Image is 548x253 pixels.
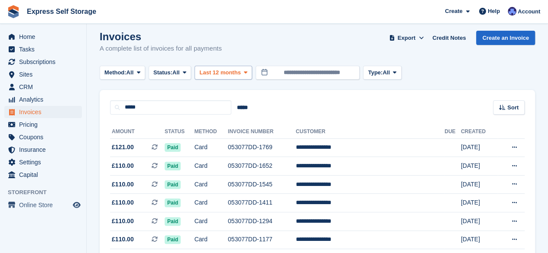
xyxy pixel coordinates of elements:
[228,138,296,157] td: 053077DD-1769
[23,4,100,19] a: Express Self Storage
[165,143,181,152] span: Paid
[165,235,181,244] span: Paid
[368,68,383,77] span: Type:
[461,212,498,231] td: [DATE]
[19,106,71,118] span: Invoices
[110,125,165,139] th: Amount
[488,7,500,16] span: Help
[461,194,498,212] td: [DATE]
[429,31,469,45] a: Credit Notes
[165,162,181,170] span: Paid
[387,31,425,45] button: Export
[195,212,228,231] td: Card
[199,68,240,77] span: Last 12 months
[4,199,82,211] a: menu
[19,156,71,168] span: Settings
[363,66,401,80] button: Type: All
[461,138,498,157] td: [DATE]
[100,44,222,54] p: A complete list of invoices for all payments
[4,144,82,156] a: menu
[19,169,71,181] span: Capital
[100,31,222,42] h1: Invoices
[4,118,82,131] a: menu
[461,175,498,194] td: [DATE]
[4,68,82,80] a: menu
[228,231,296,249] td: 053077DD-1177
[228,212,296,231] td: 053077DD-1294
[112,235,134,244] span: £110.00
[4,93,82,106] a: menu
[19,118,71,131] span: Pricing
[112,180,134,189] span: £110.00
[461,157,498,176] td: [DATE]
[165,125,195,139] th: Status
[153,68,172,77] span: Status:
[4,131,82,143] a: menu
[19,199,71,211] span: Online Store
[8,188,86,197] span: Storefront
[4,169,82,181] a: menu
[19,43,71,55] span: Tasks
[19,144,71,156] span: Insurance
[126,68,134,77] span: All
[19,68,71,80] span: Sites
[112,217,134,226] span: £110.00
[296,125,444,139] th: Customer
[165,217,181,226] span: Paid
[228,175,296,194] td: 053077DD-1545
[508,7,516,16] img: Vahnika Batchu
[461,125,498,139] th: Created
[195,231,228,249] td: Card
[195,157,228,176] td: Card
[228,194,296,212] td: 053077DD-1411
[228,157,296,176] td: 053077DD-1652
[165,180,181,189] span: Paid
[100,66,145,80] button: Method: All
[195,66,252,80] button: Last 12 months
[195,138,228,157] td: Card
[165,199,181,207] span: Paid
[19,31,71,43] span: Home
[195,125,228,139] th: Method
[4,81,82,93] a: menu
[112,143,134,152] span: £121.00
[112,198,134,207] span: £110.00
[195,194,228,212] td: Card
[4,156,82,168] a: menu
[112,161,134,170] span: £110.00
[195,175,228,194] td: Card
[19,93,71,106] span: Analytics
[19,56,71,68] span: Subscriptions
[383,68,390,77] span: All
[445,7,462,16] span: Create
[461,231,498,249] td: [DATE]
[4,56,82,68] a: menu
[71,200,82,210] a: Preview store
[19,81,71,93] span: CRM
[228,125,296,139] th: Invoice Number
[4,43,82,55] a: menu
[172,68,180,77] span: All
[4,106,82,118] a: menu
[19,131,71,143] span: Coupons
[104,68,126,77] span: Method:
[4,31,82,43] a: menu
[476,31,535,45] a: Create an Invoice
[398,34,415,42] span: Export
[518,7,540,16] span: Account
[444,125,461,139] th: Due
[149,66,191,80] button: Status: All
[7,5,20,18] img: stora-icon-8386f47178a22dfd0bd8f6a31ec36ba5ce8667c1dd55bd0f319d3a0aa187defe.svg
[507,103,519,112] span: Sort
